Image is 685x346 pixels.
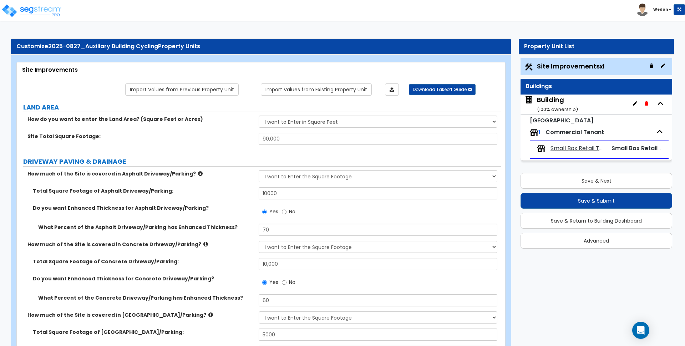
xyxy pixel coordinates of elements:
label: How do you want to enter the Land Area? (Square Feet or Acres) [27,116,253,123]
a: Import the dynamic attribute values from previous properties. [125,83,239,96]
div: Open Intercom Messenger [632,322,649,339]
input: Yes [262,208,267,216]
span: Yes [269,208,278,215]
a: Import the dynamic attributes value through Excel sheet [385,83,399,96]
button: Save & Return to Building Dashboard [521,213,672,229]
img: avatar.png [636,4,649,16]
a: Import the dynamic attribute values from existing properties. [261,83,372,96]
span: Building [524,95,578,113]
label: Total Square Footage of Concrete Driveway/Parking: [33,258,253,265]
i: click for more info! [208,312,213,317]
i: click for more info! [198,171,203,176]
label: Do you want Enhanced Thickness for Asphalt Driveway/Parking? [33,204,253,212]
label: How much of the Site is covered in Asphalt Driveway/Parking? [27,170,253,177]
label: How much of the Site is covered in [GEOGRAPHIC_DATA]/Parking? [27,311,253,319]
span: Yes [269,279,278,286]
img: logo_pro_r.png [1,4,62,18]
img: Construction.png [524,62,533,72]
img: building.svg [524,95,533,105]
input: No [282,279,286,286]
span: No [289,279,295,286]
div: Site Improvements [22,66,500,74]
label: Total Square Footage of [GEOGRAPHIC_DATA]/Parking: [33,329,253,336]
label: DRIVEWAY PAVING & DRAINAGE [23,157,501,166]
small: ( 100 % ownership) [537,106,578,113]
input: No [282,208,286,216]
span: Site Improvements [537,62,604,71]
span: Small Box Retail Tenant [612,144,680,152]
button: Advanced [521,233,672,249]
span: Download Takeoff Guide [413,86,467,92]
label: Site Total Square Footage: [27,133,253,140]
div: Customize Property Units [16,42,506,51]
label: How much of the Site is covered in Concrete Driveway/Parking? [27,241,253,248]
label: What Percent of the Concrete Driveway/Parking has Enhanced Thickness? [38,294,253,301]
label: Total Square Footage of Asphalt Driveway/Parking: [33,187,253,194]
img: tenants.png [530,128,538,137]
i: click for more info! [203,241,208,247]
span: Small Box Retail Tenant [550,144,605,153]
div: Property Unit List [524,42,669,51]
span: Commercial Tenant [546,128,604,136]
small: Auxiliary Building [530,116,594,124]
label: LAND AREA [23,103,501,112]
input: Yes [262,279,267,286]
b: Wedon [653,7,668,12]
small: x1 [600,63,604,70]
div: Building [537,95,578,113]
button: Save & Next [521,173,672,189]
button: Save & Submit [521,193,672,209]
img: tenants.png [537,144,546,153]
button: Download Takeoff Guide [409,84,476,95]
label: What Percent of the Asphalt Driveway/Parking has Enhanced Thickness? [38,224,253,231]
label: Do you want Enhanced Thickness for Concrete Driveway/Parking? [33,275,253,282]
span: No [289,208,295,215]
span: 2025-0827_Auxiliary Building Cycling [48,42,158,50]
span: 1 [538,128,541,136]
div: Buildings [526,82,667,91]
